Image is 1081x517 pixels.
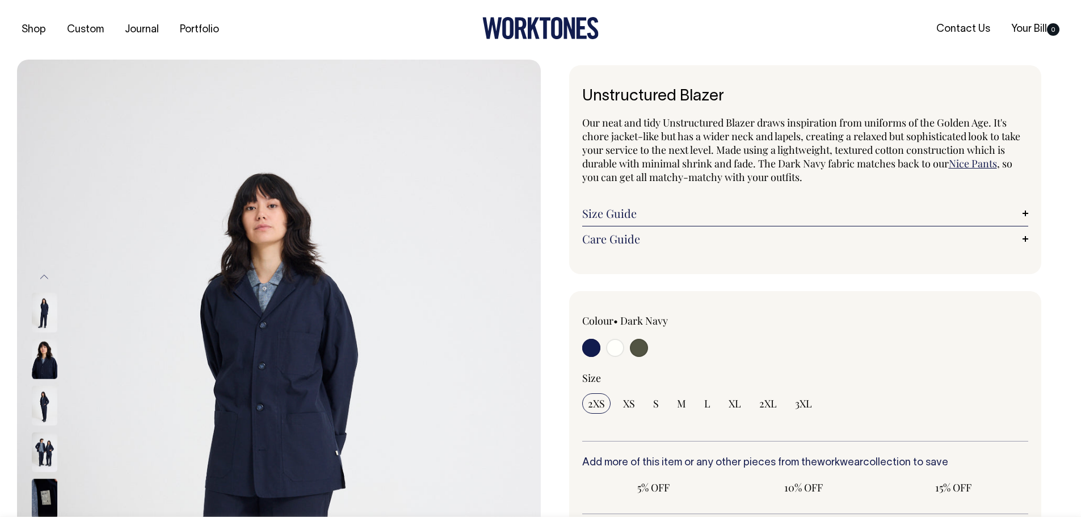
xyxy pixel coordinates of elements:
[582,457,1029,469] h6: Add more of this item or any other pieces from the collection to save
[882,477,1025,498] input: 15% OFF
[732,477,875,498] input: 10% OFF
[789,393,818,414] input: 3XL
[582,157,1012,184] span: , so you can get all matchy-matchy with your outfits.
[36,264,53,289] button: Previous
[62,20,108,39] a: Custom
[677,397,686,410] span: M
[582,371,1029,385] div: Size
[582,314,761,327] div: Colour
[729,397,741,410] span: XL
[759,397,777,410] span: 2XL
[582,88,1029,106] h1: Unstructured Blazer
[617,393,641,414] input: XS
[699,393,716,414] input: L
[620,314,668,327] label: Dark Navy
[623,397,635,410] span: XS
[817,458,863,468] a: workwear
[887,481,1019,494] span: 15% OFF
[32,293,57,333] img: dark-navy
[932,20,995,39] a: Contact Us
[582,393,611,414] input: 2XS
[582,207,1029,220] a: Size Guide
[754,393,783,414] input: 2XL
[1007,20,1064,39] a: Your Bill0
[17,20,51,39] a: Shop
[723,393,747,414] input: XL
[582,116,1020,170] span: Our neat and tidy Unstructured Blazer draws inspiration from uniforms of the Golden Age. It's cho...
[120,20,163,39] a: Journal
[175,20,224,39] a: Portfolio
[1047,23,1059,36] span: 0
[613,314,618,327] span: •
[704,397,710,410] span: L
[32,432,57,472] img: dark-navy
[647,393,664,414] input: S
[949,157,997,170] a: Nice Pants
[795,397,812,410] span: 3XL
[588,397,605,410] span: 2XS
[671,393,692,414] input: M
[582,232,1029,246] a: Care Guide
[32,386,57,426] img: dark-navy
[32,339,57,379] img: dark-navy
[653,397,659,410] span: S
[582,477,725,498] input: 5% OFF
[738,481,869,494] span: 10% OFF
[588,481,720,494] span: 5% OFF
